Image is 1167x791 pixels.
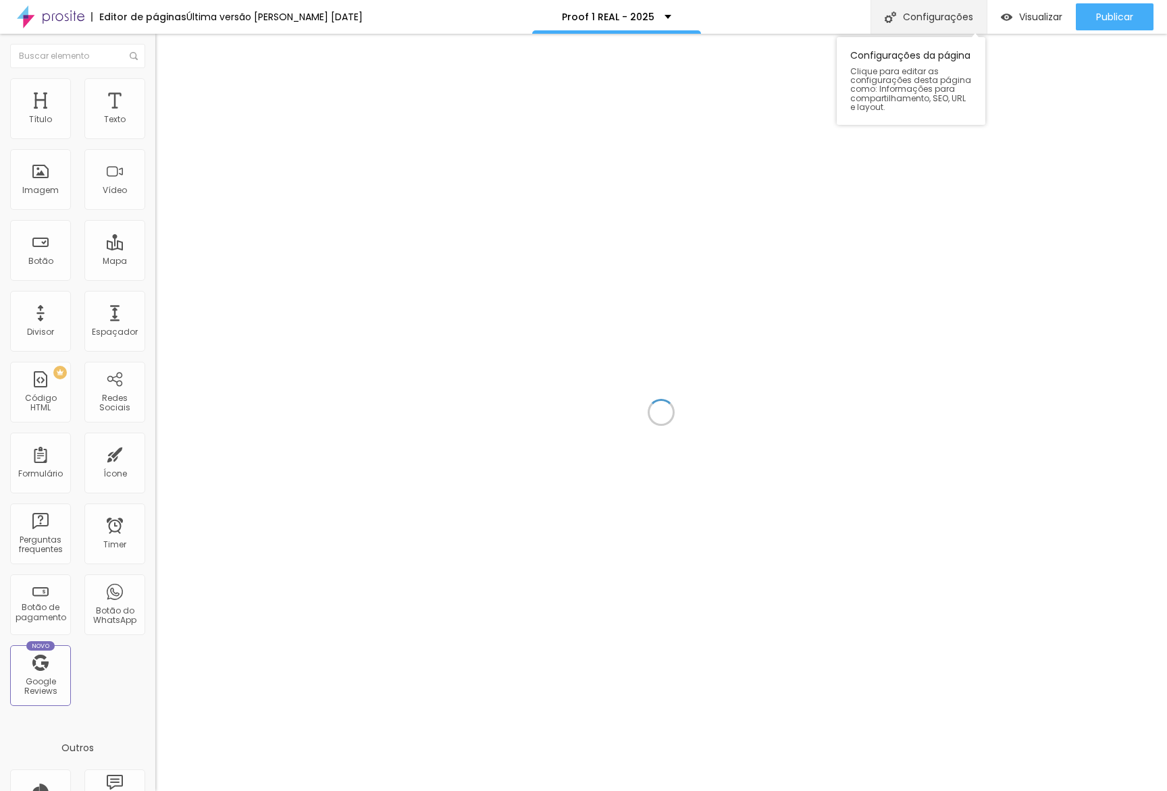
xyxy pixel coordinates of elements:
div: Espaçador [92,327,138,337]
span: Visualizar [1019,11,1062,22]
div: Título [29,115,52,124]
span: Publicar [1096,11,1133,22]
div: Formulário [18,469,63,479]
div: Redes Sociais [88,393,141,413]
div: Novo [26,641,55,651]
div: Texto [104,115,126,124]
div: Botão [28,256,53,266]
div: Imagem [22,186,59,195]
img: Icone [130,52,138,60]
div: Divisor [27,327,54,337]
div: Última versão [PERSON_NAME] [DATE] [186,12,363,22]
img: Icone [885,11,896,23]
button: Visualizar [987,3,1076,30]
button: Publicar [1076,3,1153,30]
p: Proof 1 REAL - 2025 [562,12,654,22]
div: Google Reviews [14,677,67,697]
div: Mapa [103,256,127,266]
div: Timer [103,540,126,549]
div: Botão do WhatsApp [88,606,141,626]
div: Ícone [103,469,127,479]
input: Buscar elemento [10,44,145,68]
img: view-1.svg [1001,11,1012,23]
div: Configurações da página [837,37,985,125]
div: Perguntas frequentes [14,535,67,555]
div: Editor de páginas [91,12,186,22]
div: Vídeo [103,186,127,195]
span: Clique para editar as configurações desta página como: Informações para compartilhamento, SEO, UR... [850,67,972,111]
div: Código HTML [14,393,67,413]
div: Botão de pagamento [14,603,67,622]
